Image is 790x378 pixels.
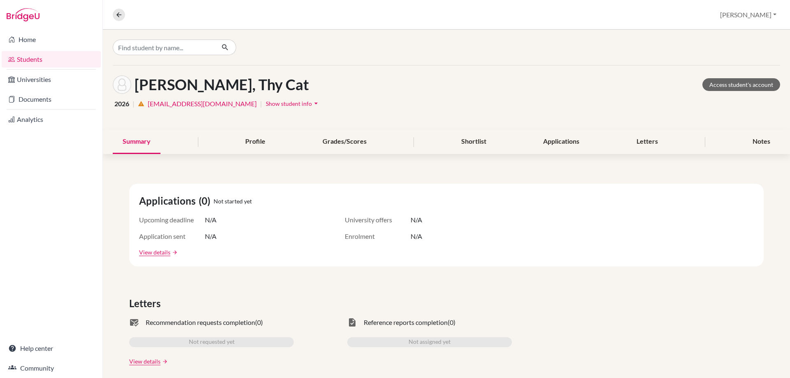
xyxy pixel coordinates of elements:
[702,78,780,91] a: Access student's account
[132,99,135,109] span: |
[2,31,101,48] a: Home
[205,215,216,225] span: N/A
[148,99,257,109] a: [EMAIL_ADDRESS][DOMAIN_NAME]
[146,317,255,327] span: Recommendation requests completion
[2,71,101,88] a: Universities
[533,130,589,154] div: Applications
[113,40,215,55] input: Find student by name...
[265,97,321,110] button: Show student infoarrow_drop_down
[266,100,312,107] span: Show student info
[2,111,101,128] a: Analytics
[743,130,780,154] div: Notes
[214,197,252,205] span: Not started yet
[627,130,668,154] div: Letters
[2,51,101,68] a: Students
[345,231,411,241] span: Enrolment
[235,130,275,154] div: Profile
[139,194,199,208] span: Applications
[139,231,205,241] span: Application sent
[2,91,101,107] a: Documents
[189,337,235,347] span: Not requested yet
[114,99,129,109] span: 2026
[409,337,451,347] span: Not assigned yet
[255,317,263,327] span: (0)
[129,357,160,366] a: View details
[139,215,205,225] span: Upcoming deadline
[364,317,448,327] span: Reference reports completion
[260,99,262,109] span: |
[411,215,422,225] span: N/A
[451,130,496,154] div: Shortlist
[345,215,411,225] span: University offers
[129,296,164,311] span: Letters
[160,359,168,364] a: arrow_forward
[7,8,39,21] img: Bridge-U
[448,317,455,327] span: (0)
[312,99,320,107] i: arrow_drop_down
[113,130,160,154] div: Summary
[2,340,101,357] a: Help center
[129,317,139,327] span: mark_email_read
[135,76,309,93] h1: [PERSON_NAME], Thy Cat
[170,250,178,255] a: arrow_forward
[347,317,357,327] span: task
[716,7,780,23] button: [PERSON_NAME]
[139,248,170,257] a: View details
[113,75,131,94] img: Thy Cat Nguyen's avatar
[199,194,214,208] span: (0)
[411,231,422,241] span: N/A
[205,231,216,241] span: N/A
[313,130,376,154] div: Grades/Scores
[2,360,101,376] a: Community
[138,100,144,107] i: warning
